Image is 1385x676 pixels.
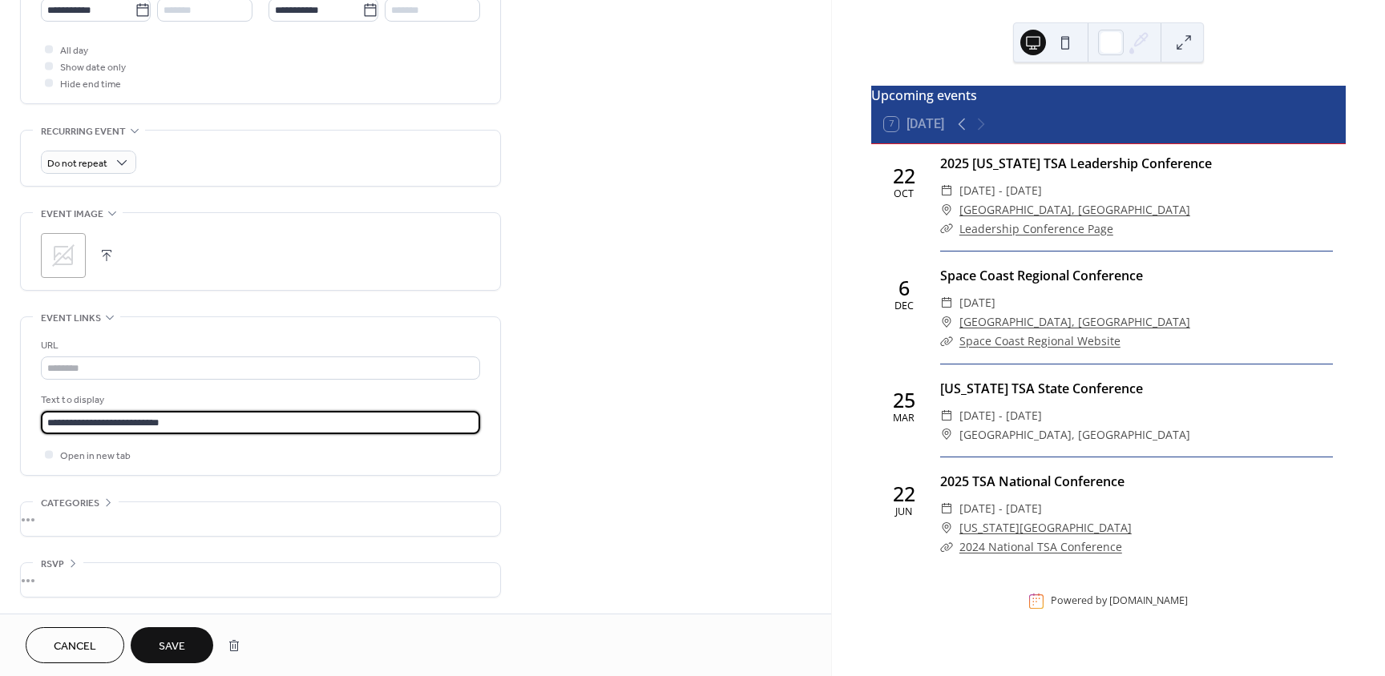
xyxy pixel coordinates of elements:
a: [US_STATE][GEOGRAPHIC_DATA] [959,518,1132,537]
span: All day [60,42,88,59]
div: ••• [21,502,500,536]
a: Space Coast Regional Website [959,333,1121,348]
div: Jun [895,507,912,517]
span: Hide end time [60,76,121,93]
div: Mar [893,413,915,424]
div: ​ [940,312,953,332]
div: ​ [940,537,953,557]
span: [DATE] - [DATE] [959,181,1042,200]
span: Event image [41,206,103,223]
a: [DOMAIN_NAME] [1109,594,1188,608]
div: ​ [940,293,953,312]
div: Dec [894,301,914,312]
div: Text to display [41,392,477,408]
span: [DATE] - [DATE] [959,406,1042,425]
div: 22 [893,166,915,186]
div: 22 [893,484,915,504]
div: Upcoming events [871,86,1346,105]
a: [GEOGRAPHIC_DATA], [GEOGRAPHIC_DATA] [959,312,1190,332]
div: ​ [940,219,953,239]
div: ​ [940,181,953,200]
div: ​ [940,425,953,445]
div: ​ [940,332,953,351]
div: 25 [893,390,915,410]
div: ••• [21,563,500,597]
span: Save [159,638,185,655]
div: Powered by [1051,594,1188,608]
span: Categories [41,495,99,512]
div: 6 [898,278,910,298]
div: ​ [940,499,953,518]
div: ​ [940,406,953,425]
span: Open in new tab [60,448,131,465]
div: URL [41,337,477,354]
button: Save [131,627,213,663]
button: Cancel [26,627,124,663]
div: ​ [940,518,953,537]
span: Event links [41,310,101,327]
span: [DATE] - [DATE] [959,499,1042,518]
a: Space Coast Regional Conference [940,267,1143,284]
div: [US_STATE] TSA State Conference [940,379,1333,398]
span: Show date only [60,59,126,76]
a: Leadership Conference Page [959,221,1113,236]
div: Oct [894,189,914,199]
span: Cancel [54,638,96,655]
div: ; [41,233,86,278]
span: [GEOGRAPHIC_DATA], [GEOGRAPHIC_DATA] [959,425,1190,445]
span: Recurring event [41,123,126,140]
a: [GEOGRAPHIC_DATA], [GEOGRAPHIC_DATA] [959,200,1190,219]
span: Do not repeat [47,155,107,173]
a: 2025 TSA National Conference [940,473,1125,490]
span: RSVP [41,556,64,573]
a: 2025 [US_STATE] TSA Leadership Conference [940,155,1212,172]
a: 2024 National TSA Conference [959,539,1122,554]
span: [DATE] [959,293,995,312]
div: ​ [940,200,953,219]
